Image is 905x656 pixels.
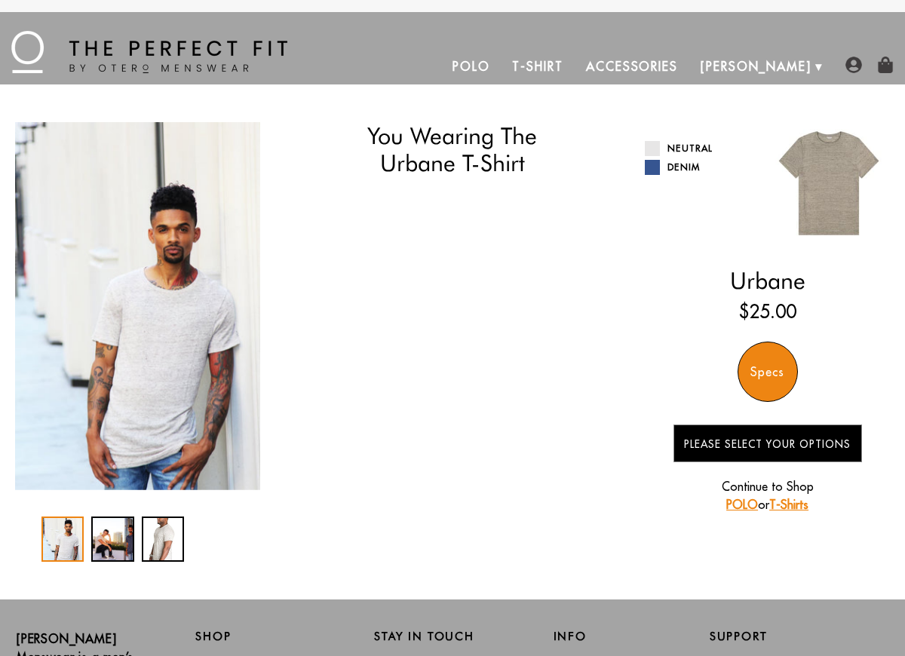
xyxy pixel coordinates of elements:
[575,48,689,84] a: Accessories
[645,141,756,156] a: Neutral
[739,298,796,325] ins: $25.00
[15,122,260,490] div: 1 / 3
[374,630,530,643] h2: Stay in Touch
[845,57,862,73] img: user-account-icon.png
[41,517,84,562] div: 1 / 3
[195,630,351,643] h2: Shop
[684,437,851,451] span: Please Select Your Options
[738,342,798,402] div: Specs
[769,497,808,512] a: T-Shirts
[768,122,890,244] img: 07.jpg
[142,517,184,562] div: 3 / 3
[11,31,287,73] img: The Perfect Fit - by Otero Menswear - Logo
[710,630,888,643] h2: Support
[308,122,597,177] h1: You Wearing The Urbane T-Shirt
[673,477,862,513] p: Continue to Shop or
[877,57,894,73] img: shopping-bag-icon.png
[441,48,502,84] a: Polo
[645,160,756,175] a: Denim
[91,517,133,562] div: 2 / 3
[501,48,574,84] a: T-Shirt
[673,425,862,462] button: Please Select Your Options
[726,497,758,512] a: POLO
[689,48,823,84] a: [PERSON_NAME]
[645,267,890,294] h2: Urbane
[554,630,710,643] h2: Info
[15,122,260,490] img: IMG_2252_copy_1024x1024_2x_2df0954d-29b1-4e4f-b178-847c5e09e1cb_340x.jpg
